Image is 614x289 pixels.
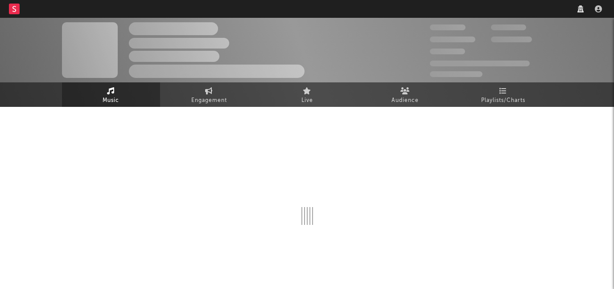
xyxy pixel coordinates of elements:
a: Audience [356,82,454,107]
span: Playlists/Charts [481,95,525,106]
span: Engagement [191,95,227,106]
a: Engagement [160,82,258,107]
span: Audience [391,95,419,106]
a: Music [62,82,160,107]
a: Live [258,82,356,107]
span: 50,000,000 [430,37,475,42]
span: Music [103,95,119,106]
span: 100,000 [430,49,465,54]
span: Live [301,95,313,106]
a: Playlists/Charts [454,82,552,107]
span: 300,000 [430,24,466,30]
span: Jump Score: 85.0 [430,71,482,77]
span: 1,000,000 [491,37,532,42]
span: 100,000 [491,24,526,30]
span: 50,000,000 Monthly Listeners [430,61,530,66]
